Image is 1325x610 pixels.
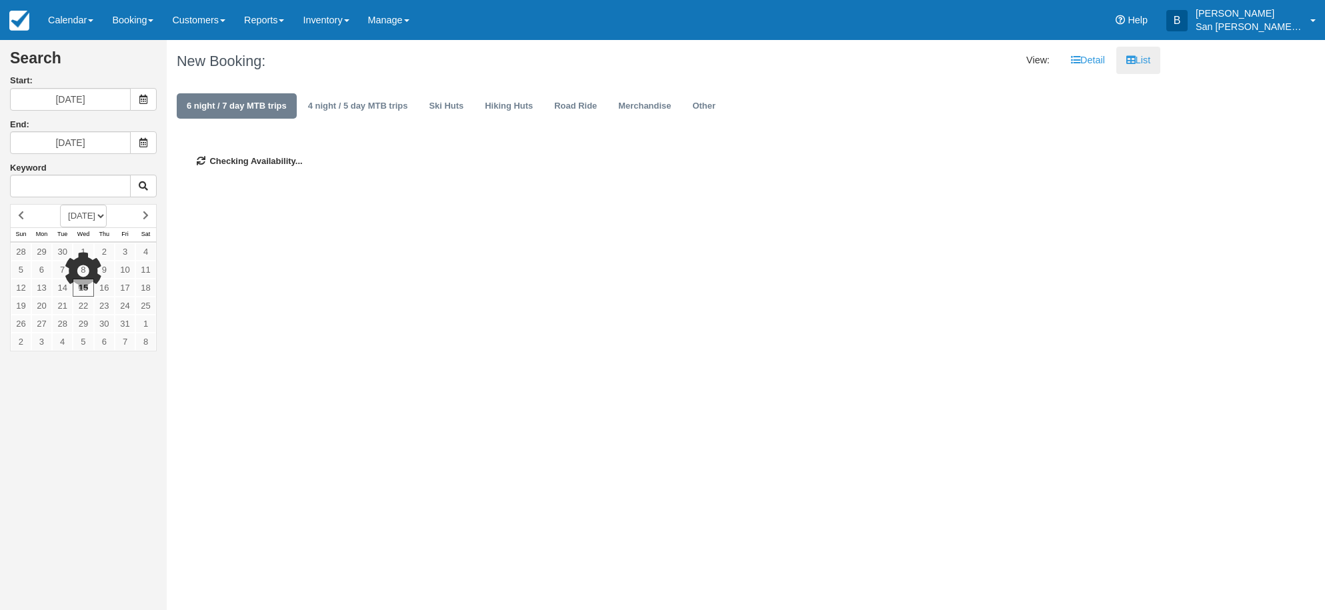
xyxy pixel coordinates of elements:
a: Ski Huts [419,93,473,119]
p: [PERSON_NAME] [1196,7,1302,20]
i: Help [1116,15,1125,25]
li: View: [1016,47,1060,74]
p: San [PERSON_NAME] Hut Systems [1196,20,1302,33]
a: Road Ride [544,93,607,119]
a: Merchandise [608,93,681,119]
div: B [1166,10,1188,31]
h1: New Booking: [177,53,653,69]
a: 4 night / 5 day MTB trips [298,93,418,119]
button: Keyword Search [130,175,157,197]
a: 15 [73,279,93,297]
span: Help [1128,15,1148,25]
a: 6 night / 7 day MTB trips [177,93,297,119]
h2: Search [10,50,157,75]
div: Checking Availability... [177,135,1150,188]
label: Keyword [10,163,47,173]
a: Detail [1061,47,1115,74]
a: List [1116,47,1160,74]
a: Hiking Huts [475,93,543,119]
a: Other [682,93,726,119]
label: End: [10,119,29,129]
img: checkfront-main-nav-mini-logo.png [9,11,29,31]
label: Start: [10,75,157,87]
